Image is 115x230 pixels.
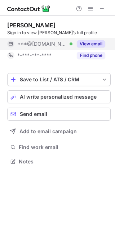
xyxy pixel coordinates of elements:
div: Sign in to view [PERSON_NAME]’s full profile [7,30,111,36]
button: Send email [7,108,111,121]
button: Find work email [7,142,111,152]
span: AI write personalized message [20,94,97,100]
div: [PERSON_NAME] [7,22,56,29]
button: Add to email campaign [7,125,111,138]
button: Notes [7,157,111,167]
button: save-profile-one-click [7,73,111,86]
button: AI write personalized message [7,90,111,103]
button: Reveal Button [77,40,105,48]
button: Reveal Button [77,52,105,59]
span: Notes [19,158,108,165]
span: Send email [20,111,47,117]
span: Add to email campaign [19,128,77,134]
span: ***@[DOMAIN_NAME] [17,41,67,47]
img: ContactOut v5.3.10 [7,4,50,13]
span: Find work email [19,144,108,150]
div: Save to List / ATS / CRM [20,77,98,82]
